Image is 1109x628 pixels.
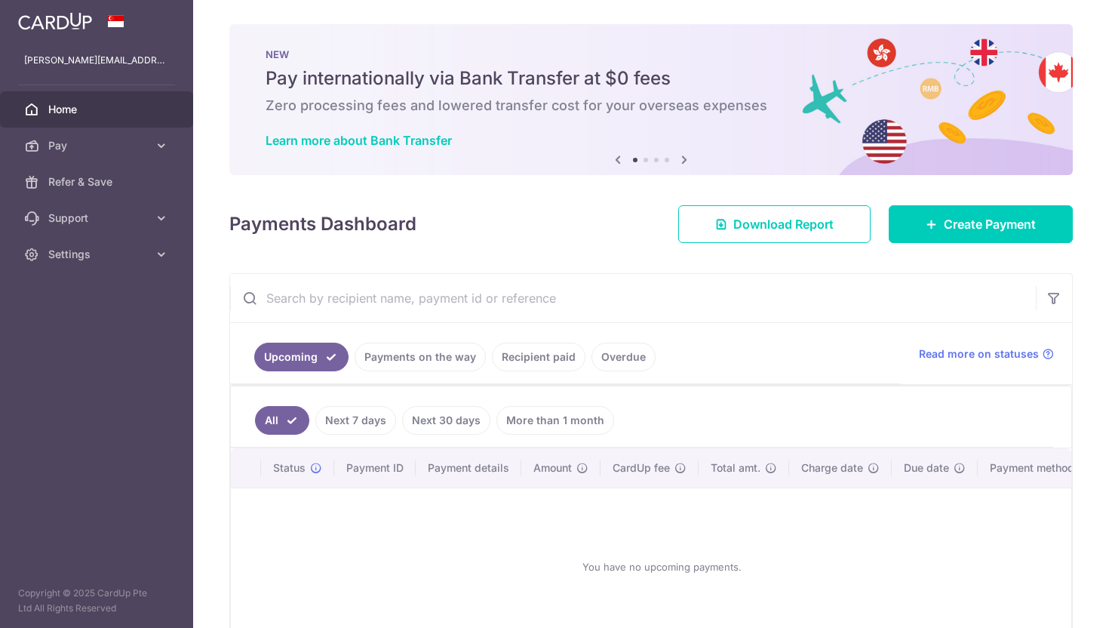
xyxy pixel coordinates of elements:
a: Overdue [591,343,656,371]
a: Read more on statuses [919,346,1054,362]
span: Amount [533,460,572,476]
span: Total amt. [711,460,760,476]
span: Pay [48,138,148,153]
h5: Pay internationally via Bank Transfer at $0 fees [266,66,1037,91]
a: Download Report [678,205,871,243]
a: Upcoming [254,343,349,371]
span: Charge date [801,460,863,476]
th: Payment details [416,448,521,488]
span: Download Report [733,215,834,233]
a: Next 7 days [315,406,396,435]
input: Search by recipient name, payment id or reference [230,274,1036,322]
p: [PERSON_NAME][EMAIL_ADDRESS][DOMAIN_NAME] [24,53,169,68]
a: Payments on the way [355,343,486,371]
img: CardUp [18,12,92,30]
span: Due date [904,460,949,476]
p: NEW [266,48,1037,60]
th: Payment ID [334,448,416,488]
img: Bank transfer banner [229,24,1073,175]
span: Settings [48,247,148,262]
a: More than 1 month [496,406,614,435]
a: Recipient paid [492,343,585,371]
th: Payment method [978,448,1092,488]
h4: Payments Dashboard [229,211,416,238]
a: Create Payment [889,205,1073,243]
span: Read more on statuses [919,346,1039,362]
span: Status [273,460,306,476]
span: Refer & Save [48,174,148,189]
h6: Zero processing fees and lowered transfer cost for your overseas expenses [266,97,1037,115]
span: Support [48,211,148,226]
a: All [255,406,309,435]
span: Home [48,102,148,117]
a: Learn more about Bank Transfer [266,133,452,148]
span: CardUp fee [613,460,670,476]
a: Next 30 days [402,406,490,435]
span: Create Payment [944,215,1036,233]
